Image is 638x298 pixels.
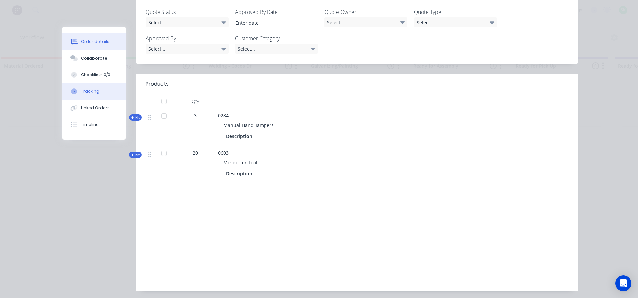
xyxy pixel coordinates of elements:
div: Select... [146,17,229,27]
label: Quote Type [414,8,497,16]
div: Order details [81,39,109,45]
button: Collaborate [62,50,126,67]
label: Approved By Date [235,8,318,16]
span: Mosdorfer Tool [223,159,257,166]
label: Quote Status [146,8,229,16]
div: Qty [175,95,215,108]
div: Linked Orders [81,105,110,111]
input: Enter date [231,18,313,28]
div: Select... [146,44,229,54]
span: 3 [194,112,197,119]
div: Select... [414,17,497,27]
span: Kit [131,115,140,120]
span: 20 [193,149,198,156]
span: 0603 [218,150,229,156]
div: Select... [235,44,318,54]
div: Timeline [81,122,99,128]
button: Timeline [62,116,126,133]
label: Quote Owner [324,8,407,16]
div: Description [226,131,255,141]
button: Tracking [62,83,126,100]
div: Select... [324,17,407,27]
label: Customer Category [235,34,318,42]
span: Manual Hand Tampers [223,122,274,128]
button: Checklists 0/0 [62,67,126,83]
button: Linked Orders [62,100,126,116]
div: Products [146,80,169,88]
span: 0284 [218,112,229,119]
span: Kit [131,152,140,157]
div: Kit [129,114,142,121]
button: Order details [62,33,126,50]
label: Approved By [146,34,229,42]
div: Open Intercom Messenger [615,275,631,291]
div: Collaborate [81,55,107,61]
div: Kit [129,152,142,158]
div: Description [226,169,255,178]
div: Checklists 0/0 [81,72,110,78]
div: Tracking [81,88,99,94]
